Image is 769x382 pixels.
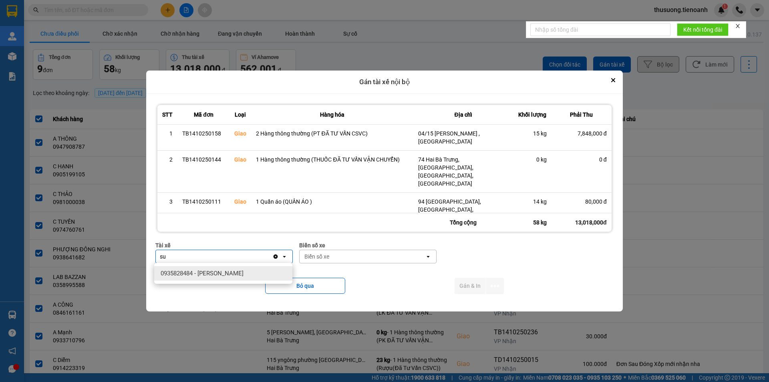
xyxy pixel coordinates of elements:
[162,129,173,137] div: 1
[683,25,722,34] span: Kết nối tổng đài
[155,241,293,250] div: Tài xế
[552,213,612,232] div: 13,018,000đ
[234,198,246,206] div: Giao
[256,129,408,137] div: 2 Hàng thông thường (PT ĐÃ TƯ VẤN CSVC)
[234,129,246,137] div: Giao
[182,198,225,206] div: TB1410250111
[162,156,173,164] div: 2
[234,156,246,164] div: Giao
[161,269,244,277] span: 0935828484 - [PERSON_NAME]
[182,156,225,164] div: TB1410250144
[513,213,552,232] div: 58 kg
[146,71,622,94] div: Gán tài xế nội bộ
[530,23,670,36] input: Nhập số tổng đài
[256,198,408,206] div: 1 Quần áo (QUẦN ÁO )
[413,213,513,232] div: Tổng cộng
[418,198,509,230] div: 94 [GEOGRAPHIC_DATA], [GEOGRAPHIC_DATA], [GEOGRAPHIC_DATA], [GEOGRAPHIC_DATA]
[425,253,431,260] svg: open
[518,198,547,206] div: 14 kg
[518,110,547,119] div: Khối lượng
[735,23,741,29] span: close
[304,253,329,261] div: Biển số xe
[272,253,279,260] svg: Clear value
[256,156,408,164] div: 1 Hàng thông thường (THUỐC ĐÃ TƯ VẤN VẬN CHUYỂN)
[556,110,607,119] div: Phải Thu
[281,253,288,260] svg: open
[418,110,509,119] div: Địa chỉ
[265,278,345,294] button: Bỏ qua
[182,110,225,119] div: Mã đơn
[455,278,485,294] button: Gán & In
[518,129,547,137] div: 15 kg
[162,198,173,206] div: 3
[608,75,618,85] button: Close
[182,129,225,137] div: TB1410250158
[162,110,173,119] div: STT
[677,23,729,36] button: Kết nối tổng đài
[234,110,246,119] div: Loại
[556,129,607,137] div: 7,848,000 đ
[154,263,292,284] ul: Menu
[556,198,607,206] div: 80,000 đ
[556,156,607,164] div: 0 đ
[418,129,509,146] div: 04/15 [PERSON_NAME] , [GEOGRAPHIC_DATA]
[256,110,408,119] div: Hàng hóa
[518,156,547,164] div: 0 kg
[418,156,509,188] div: 74 Hai Bà Trưng, [GEOGRAPHIC_DATA], [GEOGRAPHIC_DATA], [GEOGRAPHIC_DATA]
[299,241,437,250] div: Biển số xe
[146,71,622,311] div: dialog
